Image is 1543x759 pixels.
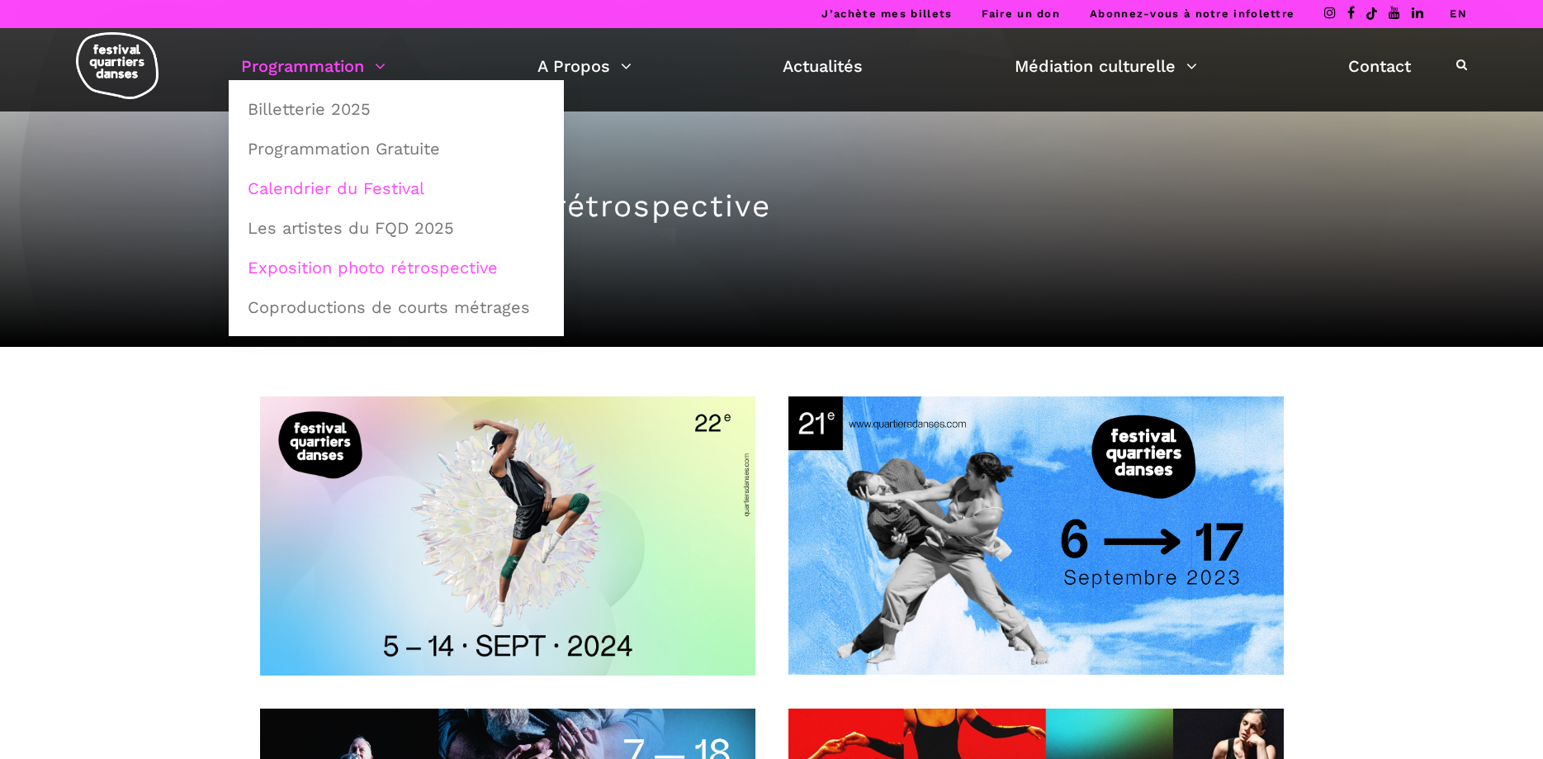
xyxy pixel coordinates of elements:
a: A Propos [537,52,632,80]
h1: Exposition photo rétrospective [260,188,1284,225]
a: J’achète mes billets [821,7,952,20]
a: Programmation Gratuite [238,130,555,168]
a: Billetterie 2025 [238,90,555,128]
a: Coproductions de courts métrages [238,288,555,326]
a: Médiation culturelle [1015,52,1197,80]
a: Exposition photo rétrospective [238,249,555,287]
img: logo-fqd-med [76,32,159,99]
a: Abonnez-vous à notre infolettre [1090,7,1295,20]
a: EN [1450,7,1467,20]
a: Actualités [783,52,863,80]
a: Programmation [241,52,386,80]
a: Calendrier du Festival [238,169,555,207]
a: Faire un don [982,7,1060,20]
a: Les artistes du FQD 2025 [238,209,555,247]
a: Contact [1348,52,1411,80]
